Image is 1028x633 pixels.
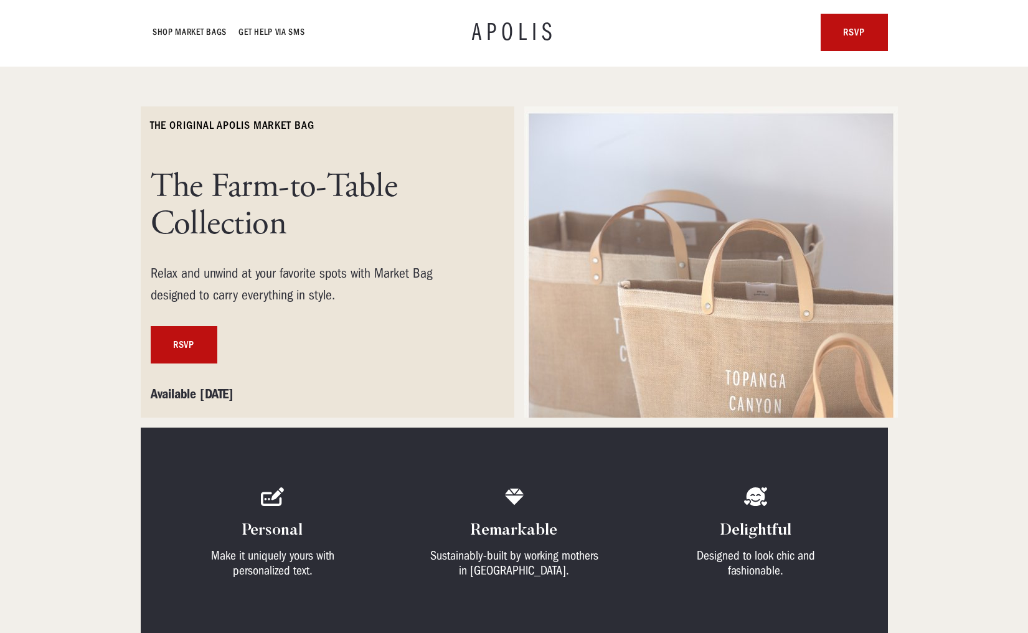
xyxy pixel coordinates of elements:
[821,14,887,51] a: rsvp
[720,521,791,541] h4: Delightful
[239,25,305,40] a: GET HELP VIA SMS
[153,25,227,40] a: Shop Market bags
[668,548,844,578] div: Designed to look chic and fashionable.
[242,521,303,541] h4: Personal
[151,168,474,243] h1: The Farm-to-Table Collection
[471,521,557,541] h4: Remarkable
[185,548,361,578] div: Make it uniquely yours with personalized text.
[472,20,557,45] a: APOLIS
[151,386,233,402] strong: Available [DATE]
[151,326,217,363] a: RSVP
[151,263,474,306] div: Relax and unwind at your favorite spots with Market Bag designed to carry everything in style.
[427,548,602,578] div: Sustainably-built by working mothers in [GEOGRAPHIC_DATA].
[151,118,314,133] h6: The ORIGINAL Apolis market bag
